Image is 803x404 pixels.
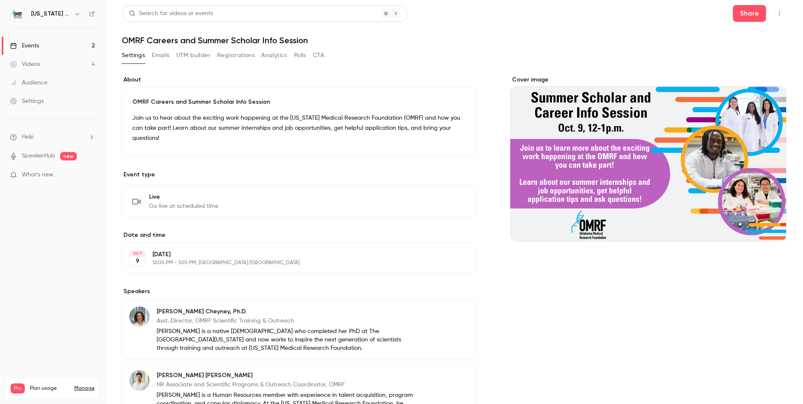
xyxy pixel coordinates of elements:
li: help-dropdown-opener [10,133,95,142]
label: About [122,76,477,84]
span: Pro [10,383,25,394]
div: Videos [10,60,40,68]
a: SpeakerHub [22,152,55,160]
label: Cover image [510,76,786,84]
div: OCT [130,251,145,257]
button: CTA [313,49,324,62]
span: Live [149,193,218,201]
button: Analytics [261,49,287,62]
img: J. Joel Solís [129,370,150,391]
img: Ashley Cheyney, Ph.D. [129,307,150,327]
p: Join us to hear about the exciting work happening at the [US_STATE] Medical Research Foundation (... [132,113,466,143]
p: 9 [136,257,139,265]
h6: [US_STATE] Medical Research Foundation [31,10,71,18]
p: [PERSON_NAME] [PERSON_NAME] [157,371,422,380]
div: Audience [10,79,47,87]
label: Date and time [122,231,477,239]
p: OMRF Careers and Summer Scholar Info Session [132,98,466,106]
p: Event type [122,171,477,179]
span: Go live at scheduled time [149,202,218,210]
h1: OMRF Careers and Summer Scholar Info Session [122,35,786,45]
p: [PERSON_NAME] Cheyney, Ph.D. [157,307,422,316]
span: new [60,152,77,160]
section: Cover image [510,76,786,241]
button: Emails [152,49,169,62]
span: What's new [22,171,53,179]
p: HR Associate and Scientific Programs & Outreach Coordinator, OMRF [157,380,422,389]
button: Share [733,5,766,22]
button: Polls [294,49,306,62]
p: [DATE] [152,250,432,259]
p: [PERSON_NAME] is a native [DEMOGRAPHIC_DATA] who completed her PhD at The [GEOGRAPHIC_DATA][US_ST... [157,327,422,352]
button: Settings [122,49,145,62]
span: Plan usage [30,385,69,392]
button: UTM builder [176,49,210,62]
div: Search for videos or events [129,9,213,18]
img: Oklahoma Medical Research Foundation [10,7,24,21]
p: Asst. Director, OMRF Scientific Training & Outreach [157,317,422,325]
div: Events [10,42,39,50]
div: Settings [10,97,44,105]
p: 12:00 PM - 1:00 PM, [GEOGRAPHIC_DATA]/[GEOGRAPHIC_DATA] [152,260,432,266]
button: Registrations [217,49,255,62]
span: Help [22,133,34,142]
a: Manage [74,385,94,392]
div: Ashley Cheyney, Ph.D.[PERSON_NAME] Cheyney, Ph.D.Asst. Director, OMRF Scientific Training & Outre... [122,299,477,359]
label: Speakers [122,287,477,296]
